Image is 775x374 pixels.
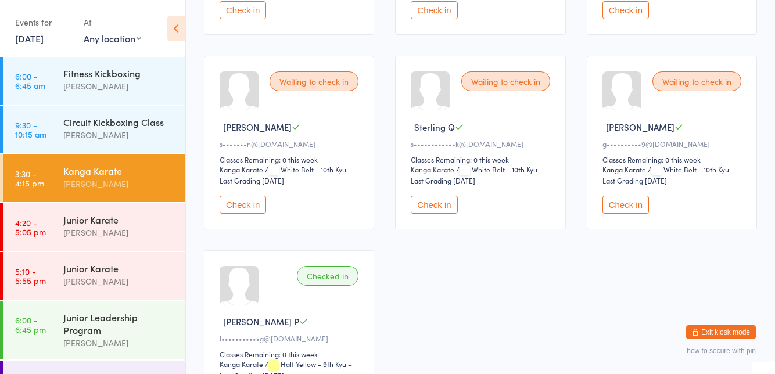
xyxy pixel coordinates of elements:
[223,121,292,133] span: [PERSON_NAME]
[414,121,455,133] span: Sterling Q
[602,164,735,185] span: / White Belt - 10th Kyu – Last Grading [DATE]
[686,325,756,339] button: Exit kiosk mode
[220,154,362,164] div: Classes Remaining: 0 this week
[15,267,46,285] time: 5:10 - 5:55 pm
[63,116,175,128] div: Circuit Kickboxing Class
[15,315,46,334] time: 6:00 - 6:45 pm
[63,311,175,336] div: Junior Leadership Program
[63,80,175,93] div: [PERSON_NAME]
[220,333,362,343] div: l•••••••••••g@[DOMAIN_NAME]
[63,275,175,288] div: [PERSON_NAME]
[602,196,649,214] button: Check in
[63,213,175,226] div: Junior Karate
[411,164,543,185] span: / White Belt - 10th Kyu – Last Grading [DATE]
[411,1,457,19] button: Check in
[220,349,362,359] div: Classes Remaining: 0 this week
[220,139,362,149] div: s•••••••n@[DOMAIN_NAME]
[84,13,141,32] div: At
[63,336,175,350] div: [PERSON_NAME]
[15,71,45,90] time: 6:00 - 6:45 am
[270,71,358,91] div: Waiting to check in
[63,164,175,177] div: Kanga Karate
[220,1,266,19] button: Check in
[3,252,185,300] a: 5:10 -5:55 pmJunior Karate[PERSON_NAME]
[15,218,46,236] time: 4:20 - 5:05 pm
[606,121,674,133] span: [PERSON_NAME]
[687,347,756,355] button: how to secure with pin
[461,71,550,91] div: Waiting to check in
[602,164,646,174] div: Kanga Karate
[411,164,454,174] div: Kanga Karate
[220,359,263,369] div: Kanga Karate
[15,32,44,45] a: [DATE]
[411,154,553,164] div: Classes Remaining: 0 this week
[411,139,553,149] div: s••••••••••••k@[DOMAIN_NAME]
[220,164,352,185] span: / White Belt - 10th Kyu – Last Grading [DATE]
[15,13,72,32] div: Events for
[602,1,649,19] button: Check in
[3,203,185,251] a: 4:20 -5:05 pmJunior Karate[PERSON_NAME]
[63,177,175,190] div: [PERSON_NAME]
[223,315,299,328] span: [PERSON_NAME] P
[63,226,175,239] div: [PERSON_NAME]
[3,154,185,202] a: 3:30 -4:15 pmKanga Karate[PERSON_NAME]
[297,266,358,286] div: Checked in
[602,154,745,164] div: Classes Remaining: 0 this week
[15,169,44,188] time: 3:30 - 4:15 pm
[63,128,175,142] div: [PERSON_NAME]
[63,262,175,275] div: Junior Karate
[220,164,263,174] div: Kanga Karate
[652,71,741,91] div: Waiting to check in
[63,67,175,80] div: Fitness Kickboxing
[220,196,266,214] button: Check in
[602,139,745,149] div: g••••••••••9@[DOMAIN_NAME]
[3,106,185,153] a: 9:30 -10:15 amCircuit Kickboxing Class[PERSON_NAME]
[84,32,141,45] div: Any location
[3,301,185,359] a: 6:00 -6:45 pmJunior Leadership Program[PERSON_NAME]
[411,196,457,214] button: Check in
[15,120,46,139] time: 9:30 - 10:15 am
[3,57,185,105] a: 6:00 -6:45 amFitness Kickboxing[PERSON_NAME]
